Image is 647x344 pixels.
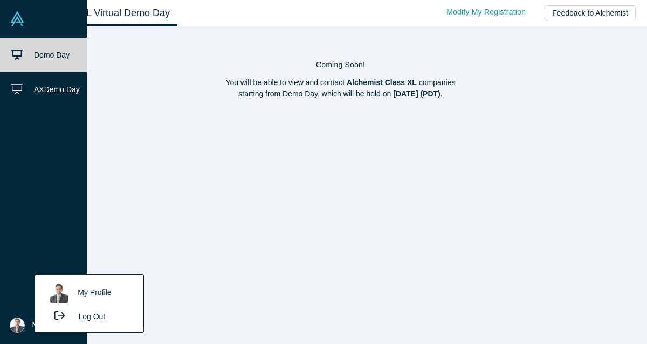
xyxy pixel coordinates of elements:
span: Demo Day [34,51,70,59]
button: Log Out [44,306,109,326]
h4: Coming Soon! [45,60,636,69]
span: AX Demo Day [34,86,80,94]
strong: Alchemist Class XL [347,78,417,87]
a: My Profile [44,280,134,306]
strong: [DATE] (PDT) [393,89,440,98]
img: Amitt Mehta's profile [50,284,68,303]
a: Class XL Virtual Demo Day [45,1,177,26]
span: My Account [32,319,71,331]
button: My Account [10,318,71,333]
button: Feedback to Alchemist [545,5,636,20]
a: Modify My Registration [435,3,537,22]
p: You will be able to view and contact companies starting from Demo Day, which will be held on . [45,77,636,100]
img: Alchemist Vault Logo [10,11,25,26]
img: Amitt Mehta's Account [10,318,25,333]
